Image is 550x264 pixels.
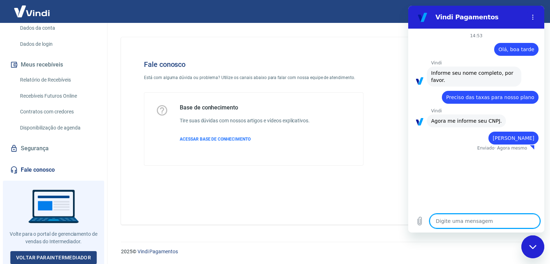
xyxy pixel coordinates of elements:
[144,74,363,81] p: Está com alguma dúvida ou problema? Utilize os canais abaixo para falar com nossa equipe de atend...
[9,57,98,73] button: Meus recebíveis
[516,5,541,18] button: Sair
[17,37,98,52] a: Dados de login
[180,136,310,142] a: ACESSAR BASE DE CONHECIMENTO
[17,21,98,35] a: Dados da conta
[180,104,310,111] h5: Base de conhecimento
[9,162,98,178] a: Fale conosco
[9,0,55,22] img: Vindi
[144,60,363,69] h4: Fale conosco
[17,104,98,119] a: Contratos com credores
[17,121,98,135] a: Disponibilização de agenda
[521,235,544,258] iframe: Botão para abrir a janela de mensagens, conversa em andamento
[121,248,533,255] p: 2025 ©
[394,49,503,144] img: Fale conosco
[137,249,178,254] a: Vindi Pagamentos
[180,117,310,124] h6: Tire suas dúvidas com nossos artigos e vídeos explicativos.
[17,89,98,103] a: Recebíveis Futuros Online
[408,6,544,233] iframe: Janela de mensagens
[180,137,251,142] span: ACESSAR BASE DE CONHECIMENTO
[17,73,98,87] a: Relatório de Recebíveis
[9,141,98,156] a: Segurança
